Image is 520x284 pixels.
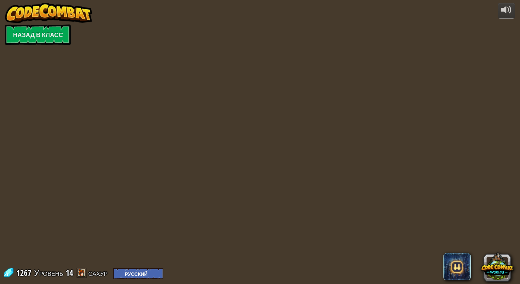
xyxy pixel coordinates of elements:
span: 14 [66,267,73,278]
span: Уровень [34,267,63,279]
button: Регулировать громкость [498,3,515,19]
span: 1267 [16,267,33,278]
img: CodeCombat - Learn how to code by playing a game [5,3,92,23]
a: Назад в класс [5,25,71,45]
a: сахур [88,267,110,278]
